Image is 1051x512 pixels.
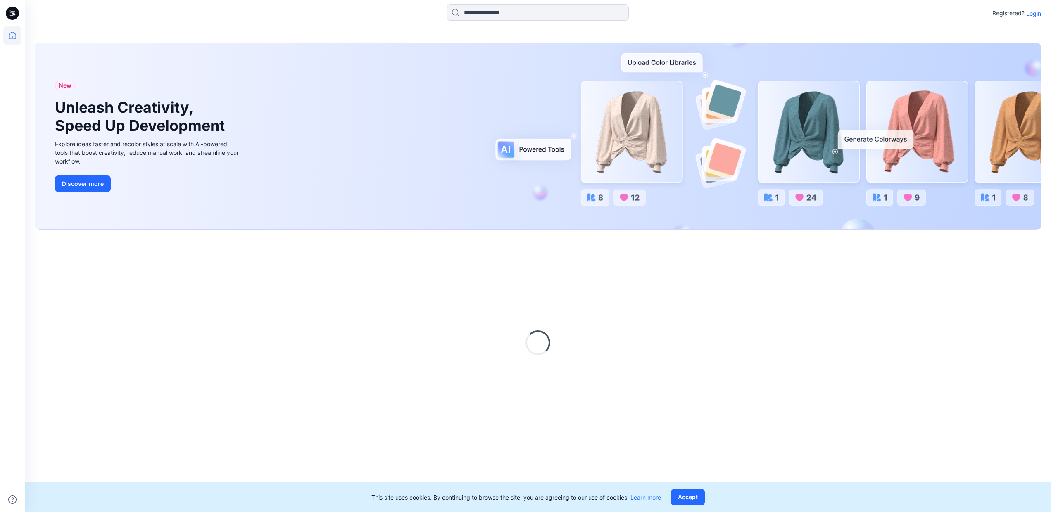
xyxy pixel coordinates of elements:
[992,8,1025,18] p: Registered?
[55,175,241,192] a: Discover more
[55,175,111,192] button: Discover more
[671,489,705,505] button: Accept
[55,99,228,134] h1: Unleash Creativity, Speed Up Development
[371,493,661,502] p: This site uses cookies. By continuing to browse the site, you are agreeing to our use of cookies.
[55,140,241,166] div: Explore ideas faster and recolor styles at scale with AI-powered tools that boost creativity, red...
[630,494,661,501] a: Learn more
[1026,9,1041,18] p: Login
[59,81,71,90] span: New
